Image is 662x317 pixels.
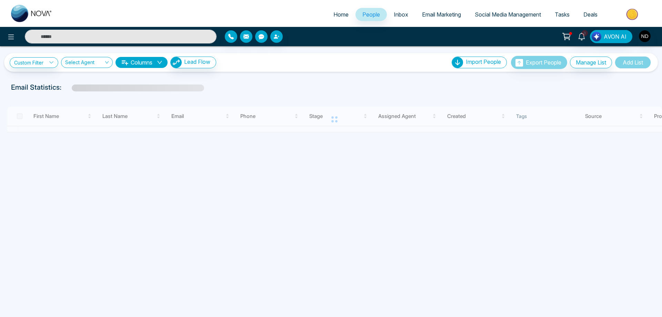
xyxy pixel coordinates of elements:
img: Lead Flow [171,57,182,68]
span: Social Media Management [475,11,541,18]
span: Import People [466,58,501,65]
span: 3 [582,30,588,36]
a: Custom Filter [10,57,58,68]
a: Inbox [387,8,415,21]
span: Tasks [555,11,570,18]
button: Export People [511,56,567,69]
a: Lead FlowLead Flow [168,57,216,68]
span: Deals [583,11,598,18]
span: down [157,60,162,65]
img: Lead Flow [592,32,601,41]
a: Tasks [548,8,576,21]
span: Export People [526,59,561,66]
span: Lead Flow [184,58,210,65]
span: People [362,11,380,18]
a: People [355,8,387,21]
a: Deals [576,8,604,21]
span: Inbox [394,11,408,18]
span: Email Marketing [422,11,461,18]
button: Columnsdown [116,57,168,68]
button: AVON AI [590,30,632,43]
img: User Avatar [639,30,651,42]
button: Lead Flow [170,57,216,68]
img: Market-place.gif [608,7,658,22]
span: AVON AI [604,32,626,41]
a: Email Marketing [415,8,468,21]
span: Home [333,11,349,18]
img: Nova CRM Logo [11,5,52,22]
p: Email Statistics: [11,82,61,92]
button: Manage List [570,57,612,68]
a: 3 [573,30,590,42]
a: Social Media Management [468,8,548,21]
a: Home [327,8,355,21]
